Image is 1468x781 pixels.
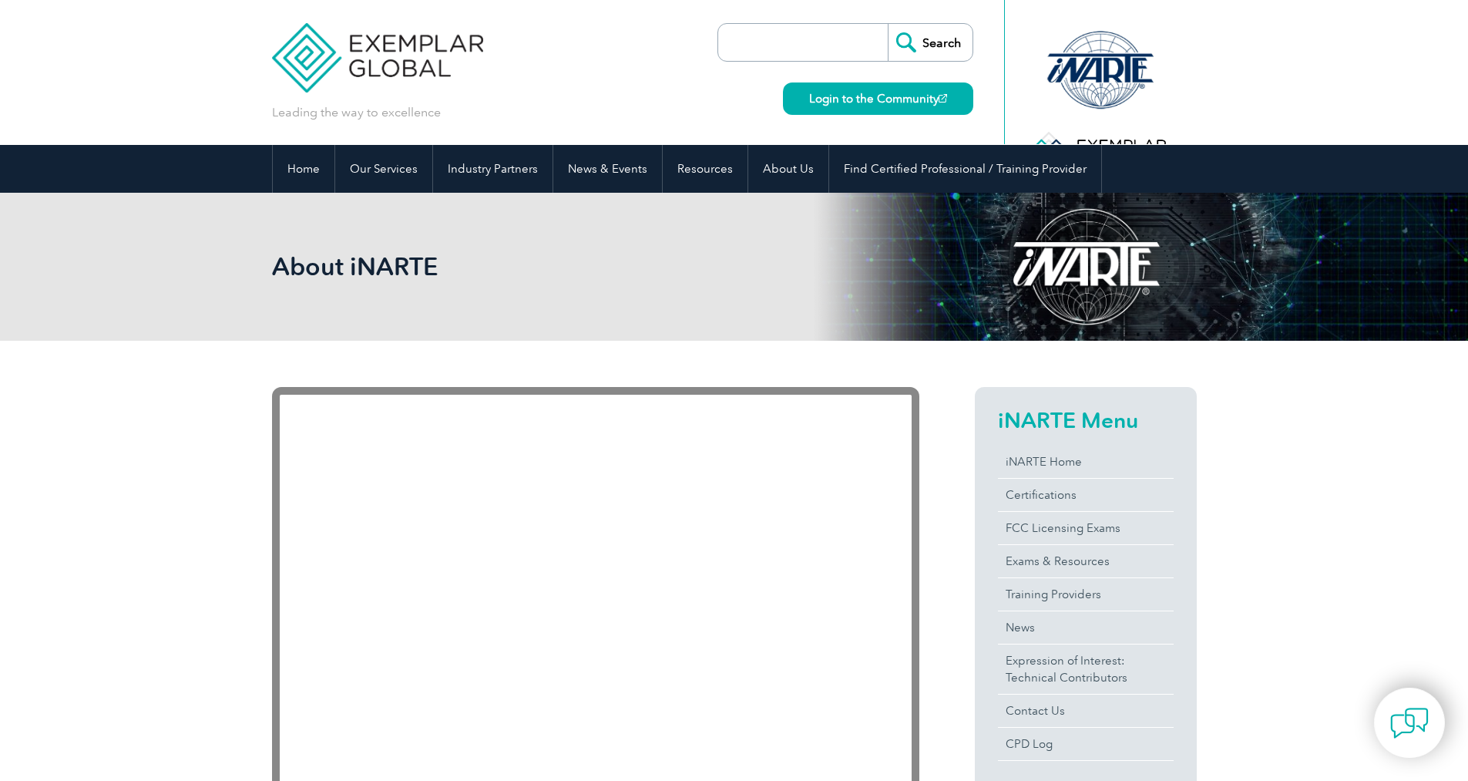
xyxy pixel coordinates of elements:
[272,104,441,121] p: Leading the way to excellence
[273,145,334,193] a: Home
[433,145,553,193] a: Industry Partners
[663,145,747,193] a: Resources
[829,145,1101,193] a: Find Certified Professional / Training Provider
[998,545,1174,577] a: Exams & Resources
[998,408,1174,433] h2: iNARTE Menu
[998,446,1174,478] a: iNARTE Home
[335,145,432,193] a: Our Services
[998,728,1174,760] a: CPD Log
[939,94,947,103] img: open_square.png
[888,24,973,61] input: Search
[998,578,1174,611] a: Training Providers
[1390,704,1429,742] img: contact-chat.png
[748,145,828,193] a: About Us
[998,479,1174,511] a: Certifications
[553,145,662,193] a: News & Events
[998,512,1174,544] a: FCC Licensing Exams
[998,611,1174,644] a: News
[998,695,1174,727] a: Contact Us
[783,82,973,115] a: Login to the Community
[998,645,1174,694] a: Expression of Interest:Technical Contributors
[272,254,919,279] h2: About iNARTE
